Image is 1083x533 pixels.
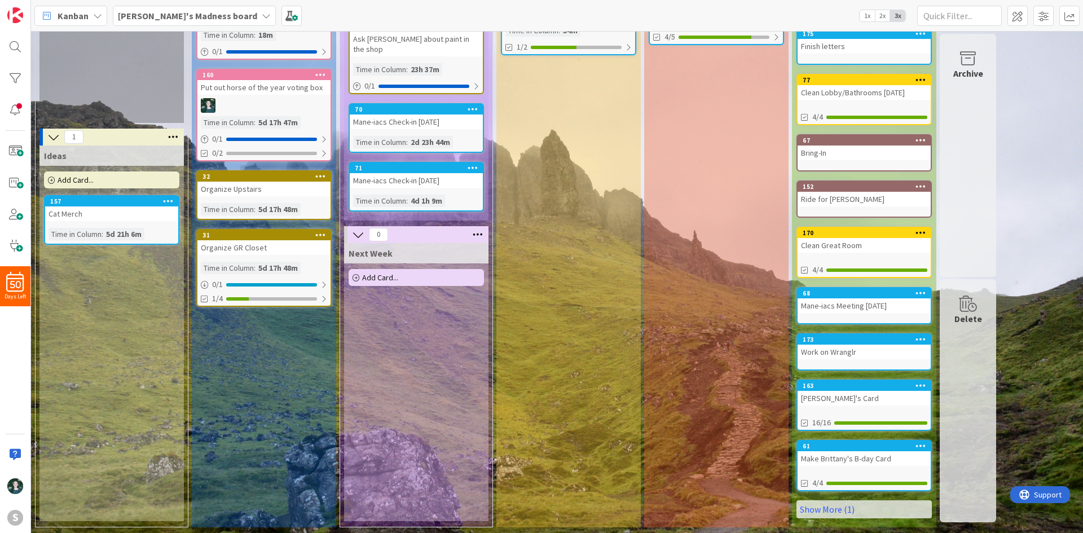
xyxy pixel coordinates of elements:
div: Time in Column [353,195,406,207]
div: 152 [803,183,931,191]
span: 50 [10,281,21,289]
span: 0 / 1 [212,133,223,145]
span: : [254,116,256,129]
div: 163 [798,381,931,391]
div: 32Organize Upstairs [197,171,331,196]
div: 5d 17h 47m [256,116,301,129]
div: 2d 23h 44m [408,136,453,148]
div: 175 [803,30,931,38]
div: 18m [256,29,276,41]
div: 67Bring-In [798,135,931,160]
div: KM [197,98,331,113]
div: 157 [45,196,178,206]
div: Make Brittany's B-day Card [798,451,931,466]
span: Add Card... [58,175,94,185]
div: 31Organize GR Closet [197,230,331,255]
div: 32 [197,171,331,182]
div: 152 [798,182,931,192]
div: Archive [953,67,983,80]
div: Mane-iacs Check-in [DATE] [350,114,483,129]
input: Quick Filter... [917,6,1002,26]
div: 32 [202,173,331,180]
span: 1 [64,130,83,144]
div: 68 [798,288,931,298]
div: 0/1 [197,45,331,59]
span: Ideas [44,150,67,161]
span: 0 / 1 [364,80,375,92]
div: 61Make Brittany's B-day Card [798,441,931,466]
span: 1/2 [517,41,527,53]
div: 61 [803,442,931,450]
div: 31 [197,230,331,240]
div: Ask [PERSON_NAME] about paint in the shop [350,21,483,56]
div: 170 [803,229,931,237]
div: 71Mane-iacs Check-in [DATE] [350,163,483,188]
div: 67 [803,136,931,144]
span: 3x [890,10,905,21]
div: Mane-iacs Check-in [DATE] [350,173,483,188]
span: 1/4 [212,293,223,305]
div: 77 [798,75,931,85]
div: 173 [803,336,931,343]
div: Time in Column [353,63,406,76]
div: 175Finish letters [798,29,931,54]
span: 16/16 [812,417,831,429]
div: 173 [798,334,931,345]
img: Visit kanbanzone.com [7,7,23,23]
span: 0 / 1 [212,279,223,290]
div: Time in Column [201,262,254,274]
span: Support [24,2,51,15]
div: 61 [798,441,931,451]
div: Time in Column [201,116,254,129]
div: 5d 21h 6m [103,228,144,240]
div: 70 [355,105,483,113]
span: : [102,228,103,240]
div: 160Put out horse of the year voting box [197,70,331,95]
span: Next Week [349,248,393,259]
div: Time in Column [49,228,102,240]
a: Show More (1) [796,500,932,518]
img: KM [201,98,215,113]
div: 5d 17h 48m [256,262,301,274]
div: 170 [798,228,931,238]
div: Time in Column [201,29,254,41]
div: Ride for [PERSON_NAME] [798,192,931,206]
span: : [406,195,408,207]
span: Add Card... [362,272,398,283]
div: 68Mane-iacs Meeting [DATE] [798,288,931,313]
div: 70 [350,104,483,114]
div: Finish letters [798,39,931,54]
span: 4/4 [812,264,823,276]
div: Delete [954,312,982,325]
div: 77Clean Lobby/Bathrooms [DATE] [798,75,931,100]
div: 71 [350,163,483,173]
div: 70Mane-iacs Check-in [DATE] [350,104,483,129]
div: Ask [PERSON_NAME] about paint in the shop [350,32,483,56]
div: Bring-In [798,146,931,160]
span: 0 / 1 [212,46,223,58]
span: 4/4 [812,111,823,123]
div: 157 [50,197,178,205]
span: 1x [860,10,875,21]
div: Work on Wranglr [798,345,931,359]
div: Put out horse of the year voting box [197,80,331,95]
div: 5d 17h 48m [256,203,301,215]
div: 0/1 [197,277,331,292]
div: 160 [202,71,331,79]
div: Time in Column [201,203,254,215]
div: [PERSON_NAME]'s Card [798,391,931,406]
div: 175 [798,29,931,39]
div: 157Cat Merch [45,196,178,221]
div: 152Ride for [PERSON_NAME] [798,182,931,206]
div: 4d 1h 9m [408,195,445,207]
div: 163[PERSON_NAME]'s Card [798,381,931,406]
span: : [254,203,256,215]
div: Mane-iacs Meeting [DATE] [798,298,931,313]
span: : [254,29,256,41]
div: 170Clean Great Room [798,228,931,253]
div: 71 [355,164,483,172]
span: Kanban [58,9,89,23]
div: 0/1 [350,79,483,93]
span: : [406,136,408,148]
div: 77 [803,76,931,84]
